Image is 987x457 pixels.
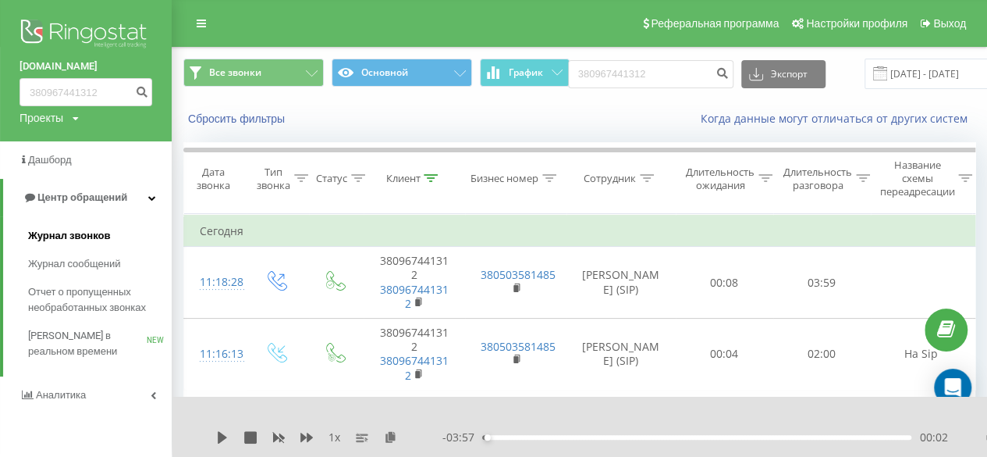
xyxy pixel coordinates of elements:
[183,112,293,126] button: Сбросить фильтры
[783,166,852,192] div: Длительность разговора
[773,247,871,319] td: 03:59
[28,284,164,316] span: Отчет о пропущенных необработанных звонках
[380,282,449,311] a: 380967441312
[470,172,538,185] div: Бизнес номер
[385,172,420,185] div: Клиент
[332,59,472,87] button: Основной
[676,319,773,391] td: 00:04
[584,172,636,185] div: Сотрудник
[28,154,72,166] span: Дашборд
[380,353,449,382] a: 380967441312
[37,191,127,203] span: Центр обращений
[686,166,754,192] div: Длительность ожидания
[209,66,261,79] span: Все звонки
[28,256,120,272] span: Журнал сообщений
[28,250,172,278] a: Журнал сообщений
[28,222,172,250] a: Журнал звонков
[200,339,231,370] div: 11:16:13
[36,389,86,401] span: Аналитика
[676,247,773,319] td: 00:08
[3,179,172,216] a: Центр обращений
[184,166,242,192] div: Дата звонка
[485,434,491,441] div: Accessibility label
[20,59,152,74] a: [DOMAIN_NAME]
[20,110,63,126] div: Проекты
[481,267,556,282] a: 380503581485
[257,166,290,192] div: Тип звонка
[879,159,954,198] div: Название схемы переадресации
[480,59,570,87] button: График
[316,172,347,185] div: Статус
[871,319,972,391] td: На Sip
[568,60,733,88] input: Поиск по номеру
[28,228,110,244] span: Журнал звонков
[566,247,676,319] td: [PERSON_NAME] (SIP)
[933,17,966,30] span: Выход
[28,322,172,366] a: [PERSON_NAME] в реальном времениNEW
[701,111,975,126] a: Когда данные могут отличаться от других систем
[442,430,482,445] span: - 03:57
[773,319,871,391] td: 02:00
[328,430,340,445] span: 1 x
[364,247,465,319] td: 380967441312
[741,60,825,88] button: Экспорт
[364,319,465,391] td: 380967441312
[934,369,971,406] div: Open Intercom Messenger
[481,339,556,354] a: 380503581485
[566,319,676,391] td: [PERSON_NAME] (SIP)
[509,67,543,78] span: График
[806,17,907,30] span: Настройки профиля
[183,59,324,87] button: Все звонки
[20,16,152,55] img: Ringostat logo
[20,78,152,106] input: Поиск по номеру
[919,430,947,445] span: 00:02
[28,328,147,359] span: [PERSON_NAME] в реальном времени
[200,267,231,298] div: 11:18:28
[28,278,172,322] a: Отчет о пропущенных необработанных звонках
[651,17,779,30] span: Реферальная программа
